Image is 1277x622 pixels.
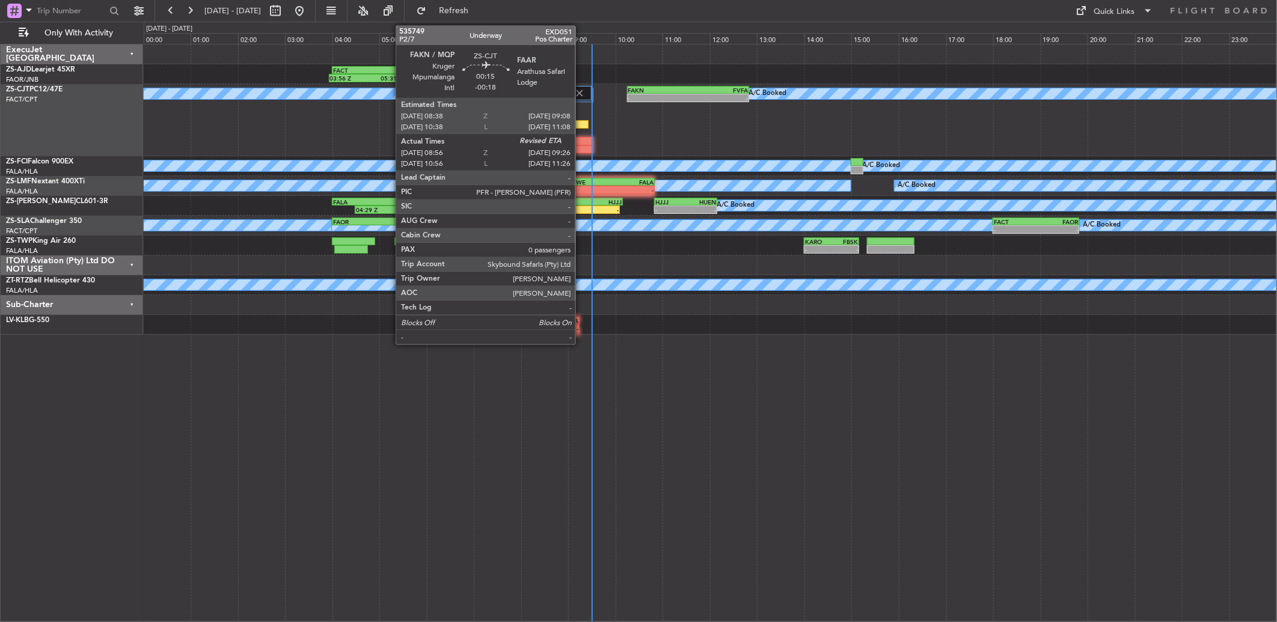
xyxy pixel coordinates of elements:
a: FACT/CPT [6,227,37,236]
div: FBSK [831,238,858,245]
div: KARO [805,238,831,245]
div: 00:00 [144,33,191,44]
div: FACT [333,67,379,74]
div: A/C Booked [512,276,550,294]
div: 09:00 [568,33,616,44]
input: Trip Number [37,2,106,20]
div: 16:00 [899,33,946,44]
div: 05:00 [379,33,427,44]
div: - [569,186,611,194]
div: 08:41 Z [554,206,586,213]
div: Quick Links [1094,6,1135,18]
div: HUEN [686,198,717,206]
a: FACT/CPT [6,95,37,104]
div: FYWE [569,178,611,186]
div: [DATE] - [DATE] [146,24,192,34]
div: - [1036,226,1078,233]
div: FBSK [396,238,426,245]
div: 17:00 [946,33,994,44]
div: 13:00 [757,33,804,44]
a: FALA/HLA [6,246,38,255]
div: FVRG [465,278,512,285]
div: HRYR [420,198,507,206]
a: ZT-RTZBell Helicopter 430 [6,277,95,284]
div: - [420,285,466,293]
div: A/C Booked [898,177,936,195]
div: - [611,186,654,194]
div: 01:00 [191,33,238,44]
a: ZS-SLAChallenger 350 [6,218,82,225]
div: FAOR [333,218,377,225]
div: 02:00 [238,33,286,44]
button: Only With Activity [13,23,130,43]
div: HRYR [557,198,590,206]
a: ZS-CJTPC12/47E [6,86,63,93]
div: A/C Booked [717,197,755,215]
span: Refresh [429,7,479,15]
span: ZS-[PERSON_NAME] [6,198,76,205]
div: - [655,206,686,213]
div: 06:39 Z [433,246,456,253]
div: - [688,94,748,102]
span: ZS-SLA [6,218,30,225]
a: FAOR/JNB [6,75,38,84]
div: 12:00 [710,33,758,44]
div: 20:00 [1088,33,1135,44]
div: HJJJ [655,198,686,206]
a: ZS-FCIFalcon 900EX [6,158,73,165]
div: FVJN [420,278,466,285]
span: ZS-LMF [6,178,31,185]
span: ZS-AJD [6,66,31,73]
div: FACT [994,218,1036,225]
div: 14:00 [804,33,852,44]
div: FVFA [688,87,748,94]
div: KARO [426,238,457,245]
div: - [686,206,717,213]
span: ZS-TWP [6,237,32,245]
div: 22:00 [1182,33,1230,44]
div: - [805,246,831,253]
div: 04:00 [332,33,380,44]
a: LV-KLBG-550 [6,317,49,324]
div: 03:00 [285,33,332,44]
div: 05:31 Z [366,75,402,82]
div: FALA [333,198,420,206]
div: 08:00 [521,33,569,44]
div: 19:00 [1041,33,1088,44]
div: FACT [377,218,421,225]
span: [DATE] - [DATE] [204,5,261,16]
span: Only With Activity [31,29,127,37]
div: 05:37 Z [409,226,456,233]
div: - [831,246,858,253]
div: FAKN [628,87,688,94]
span: LV-KLB [6,317,29,324]
button: Quick Links [1070,1,1159,20]
div: - [994,226,1036,233]
div: FACT [498,317,539,325]
div: 04:29 Z [356,206,434,213]
div: - [586,206,619,213]
div: 21:00 [1135,33,1183,44]
button: Refresh [411,1,483,20]
div: 23:00 [1230,33,1277,44]
div: - [498,325,539,332]
div: A/C Booked [863,157,901,175]
a: ZS-TWPKing Air 260 [6,237,76,245]
div: FALA [611,178,654,186]
div: FALA [539,317,579,325]
div: FAOR [1036,218,1078,225]
div: 06:00 [427,33,474,44]
div: 05:37 Z [409,246,433,253]
div: A/C Booked [1083,216,1121,234]
a: ZS-[PERSON_NAME]CL601-3R [6,198,108,205]
div: 07:37 Z [455,226,501,233]
img: gray-close.svg [574,88,585,99]
div: FAOR [379,67,426,74]
div: 07:50 Z [433,206,512,213]
div: 15:00 [851,33,899,44]
div: - [539,325,579,332]
span: ZT-RTZ [6,277,29,284]
div: - [628,94,688,102]
a: FALA/HLA [6,187,38,196]
div: 18:00 [993,33,1041,44]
